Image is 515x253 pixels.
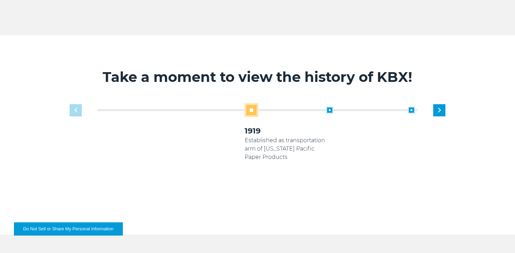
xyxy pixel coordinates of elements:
[438,108,441,113] img: next slide
[245,136,326,161] p: Established as transportation arm of [US_STATE] Pacific Paper Products
[433,104,445,116] div: Next slide
[245,126,326,136] h3: 1919
[43,68,472,86] h2: Take a moment to view the history of KBX!
[14,222,123,236] button: Do Not Sell or Share My Personal Information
